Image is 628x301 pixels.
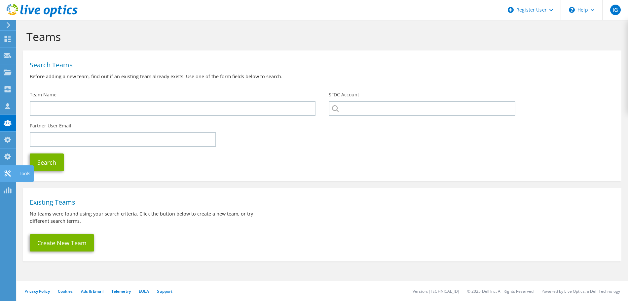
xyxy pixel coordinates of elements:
a: Telemetry [111,288,131,294]
a: EULA [139,288,149,294]
a: Cookies [58,288,73,294]
a: Support [157,288,172,294]
button: Search [30,153,64,171]
li: Powered by Live Optics, a Dell Technology [541,288,620,294]
label: SFDC Account [329,91,359,98]
li: Version: [TECHNICAL_ID] [413,288,459,294]
h1: Search Teams [30,62,611,68]
li: © 2025 Dell Inc. All Rights Reserved [467,288,534,294]
a: Create New Team [30,234,94,251]
a: Privacy Policy [24,288,50,294]
p: No teams were found using your search criteria. Click the button below to create a new team, or t... [30,210,261,225]
label: Team Name [30,91,56,98]
div: Tools [16,165,34,182]
h1: Teams [26,30,615,44]
span: IG [610,5,621,15]
svg: \n [569,7,575,13]
h1: Existing Teams [30,199,611,206]
label: Partner User Email [30,122,71,129]
a: Ads & Email [81,288,103,294]
p: Before adding a new team, find out if an existing team already exists. Use one of the form fields... [30,73,615,80]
